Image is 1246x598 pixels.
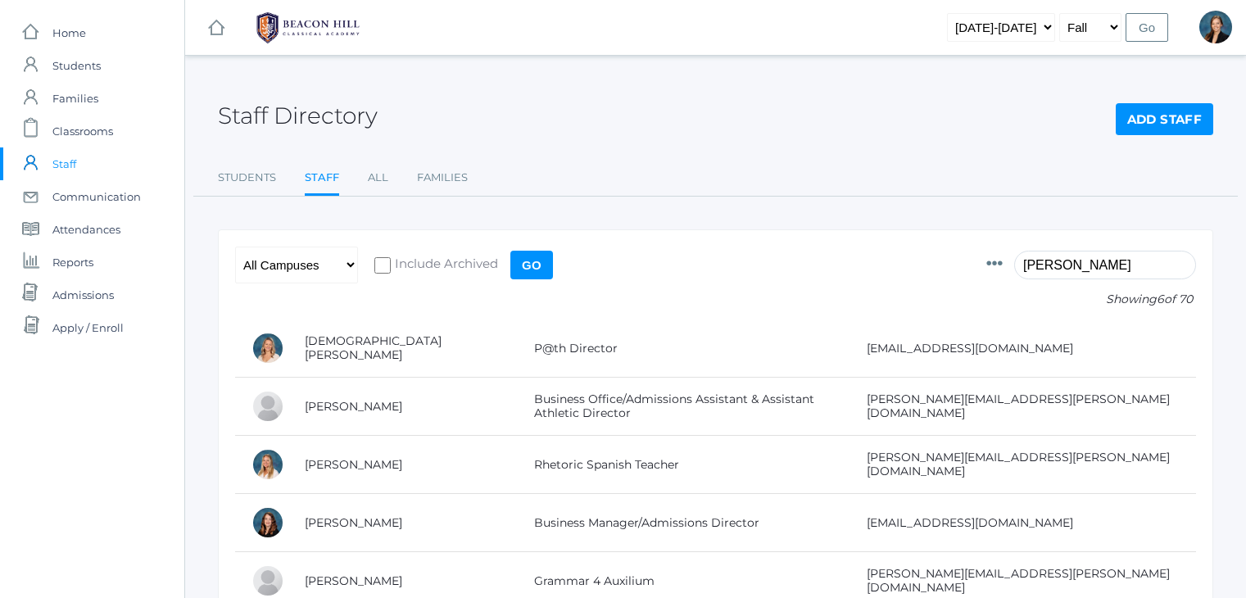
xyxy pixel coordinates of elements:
p: Showing of 70 [986,291,1196,308]
span: Admissions [52,279,114,311]
span: Apply / Enroll [52,311,124,344]
span: Students [52,49,101,82]
span: Home [52,16,86,49]
input: Filter by name [1014,251,1196,279]
td: [PERSON_NAME] [288,494,518,552]
span: Reports [52,246,93,279]
td: P@th Director [518,319,850,378]
span: Families [52,82,98,115]
span: Classrooms [52,115,113,147]
div: Heather Porter [251,564,284,597]
span: Communication [52,180,141,213]
td: [DEMOGRAPHIC_DATA][PERSON_NAME] [288,319,518,378]
div: Heather Brooks [251,448,284,481]
div: Heather Bernardi [251,390,284,423]
a: Add Staff [1116,103,1213,136]
a: All [368,161,388,194]
td: Business Office/Admissions Assistant & Assistant Athletic Director [518,378,850,436]
span: 6 [1157,292,1164,306]
a: Staff [305,161,339,197]
td: [PERSON_NAME] [288,436,518,494]
td: [EMAIL_ADDRESS][DOMAIN_NAME] [850,494,1196,552]
input: Include Archived [374,257,391,274]
span: Include Archived [391,255,498,275]
td: Business Manager/Admissions Director [518,494,850,552]
div: Heather Albanese [251,332,284,365]
td: [PERSON_NAME] [288,378,518,436]
a: Families [417,161,468,194]
div: Heather Mangimelli [251,506,284,539]
span: Staff [52,147,76,180]
div: Allison Smith [1199,11,1232,43]
td: [PERSON_NAME][EMAIL_ADDRESS][PERSON_NAME][DOMAIN_NAME] [850,436,1196,494]
input: Go [1126,13,1168,42]
td: [PERSON_NAME][EMAIL_ADDRESS][PERSON_NAME][DOMAIN_NAME] [850,378,1196,436]
h2: Staff Directory [218,103,378,129]
td: [EMAIL_ADDRESS][DOMAIN_NAME] [850,319,1196,378]
td: Rhetoric Spanish Teacher [518,436,850,494]
img: 1_BHCALogos-05.png [247,7,369,48]
a: Students [218,161,276,194]
span: Attendances [52,213,120,246]
input: Go [510,251,553,279]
